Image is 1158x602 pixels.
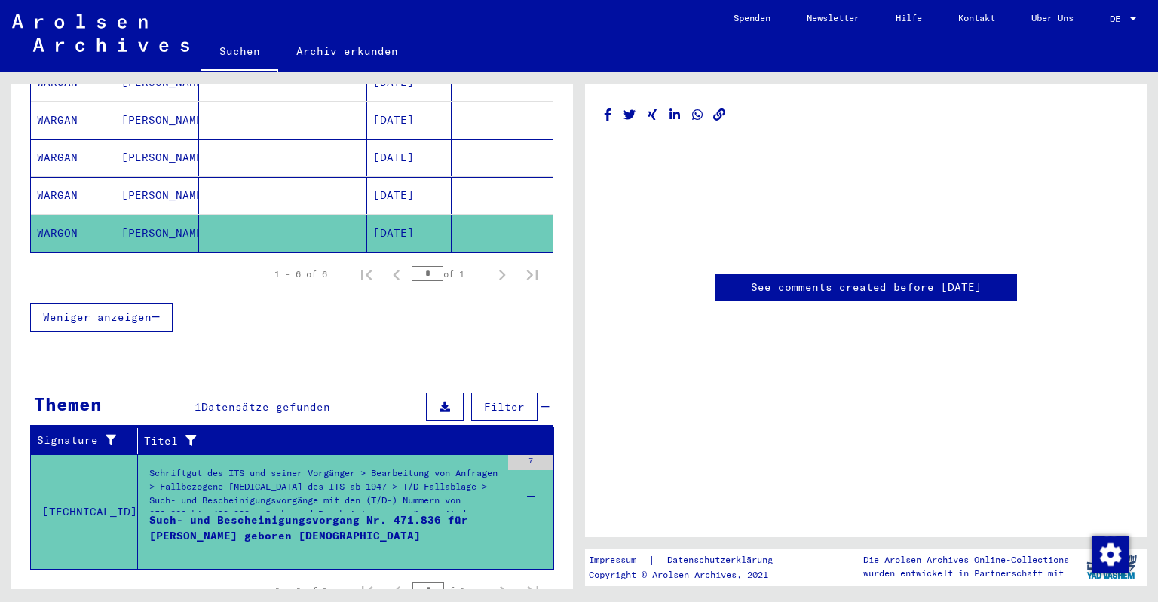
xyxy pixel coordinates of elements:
[31,215,115,252] mat-cell: WARGON
[31,139,115,176] mat-cell: WARGAN
[30,303,173,332] button: Weniger anzeigen
[115,139,200,176] mat-cell: [PERSON_NAME]
[31,454,138,569] td: [TECHNICAL_ID]
[31,102,115,139] mat-cell: WARGAN
[381,259,412,289] button: Previous page
[667,105,683,124] button: Share on LinkedIn
[622,105,638,124] button: Share on Twitter
[690,105,706,124] button: Share on WhatsApp
[1092,536,1128,572] div: Zustimmung ändern
[275,584,328,597] div: 1 – 1 of 1
[43,310,152,324] span: Weniger anzeigen
[367,139,452,176] mat-cell: [DATE]
[367,177,452,214] mat-cell: [DATE]
[1083,548,1140,585] img: yv_logo.png
[149,466,501,519] div: Schriftgut des ITS und seiner Vorgänger > Bearbeitung von Anfragen > Fallbezogene [MEDICAL_DATA] ...
[37,432,126,448] div: Signature
[484,400,525,414] span: Filter
[589,552,791,568] div: |
[712,105,728,124] button: Copy link
[863,567,1069,580] p: wurden entwickelt in Partnerschaft mit
[115,102,200,139] mat-cell: [PERSON_NAME]
[201,33,278,72] a: Suchen
[600,105,616,124] button: Share on Facebook
[508,455,553,470] div: 7
[1110,14,1126,24] span: DE
[278,33,416,69] a: Archiv erkunden
[412,267,487,281] div: of 1
[12,14,189,52] img: Arolsen_neg.svg
[517,259,547,289] button: Last page
[351,259,381,289] button: First page
[655,552,791,568] a: Datenschutzerklärung
[367,215,452,252] mat-cell: [DATE]
[144,433,524,449] div: Titel
[412,583,488,597] div: of 1
[115,215,200,252] mat-cell: [PERSON_NAME]
[144,429,539,453] div: Titel
[645,105,660,124] button: Share on Xing
[487,259,517,289] button: Next page
[37,429,141,453] div: Signature
[195,400,201,414] span: 1
[471,393,538,421] button: Filter
[115,177,200,214] mat-cell: [PERSON_NAME]
[1092,536,1129,573] img: Zustimmung ändern
[751,280,982,295] a: See comments created before [DATE]
[863,553,1069,567] p: Die Arolsen Archives Online-Collections
[201,400,330,414] span: Datensätze gefunden
[34,390,102,417] div: Themen
[589,552,648,568] a: Impressum
[149,512,501,558] div: Such- und Bescheinigungsvorgang Nr. 471.836 für [PERSON_NAME] geboren [DEMOGRAPHIC_DATA]
[274,267,327,281] div: 1 – 6 of 6
[367,102,452,139] mat-cell: [DATE]
[31,177,115,214] mat-cell: WARGAN
[589,568,791,582] p: Copyright © Arolsen Archives, 2021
